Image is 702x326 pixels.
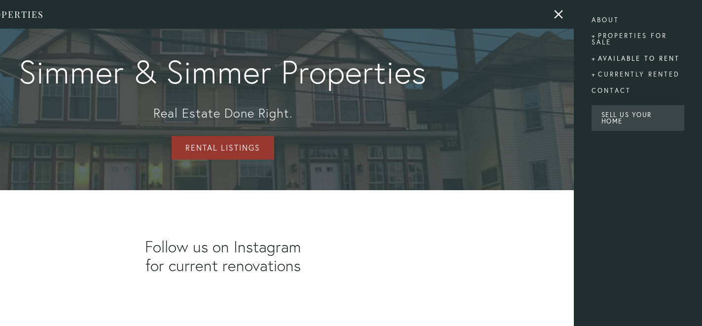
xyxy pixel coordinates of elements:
a: Sell Us Your Home [592,105,684,131]
div: Currently rented [592,67,684,83]
a: About [592,12,684,28]
div: Available to rent [592,50,684,67]
a: Contact [592,82,684,99]
div: Properties for Sale [592,28,684,51]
